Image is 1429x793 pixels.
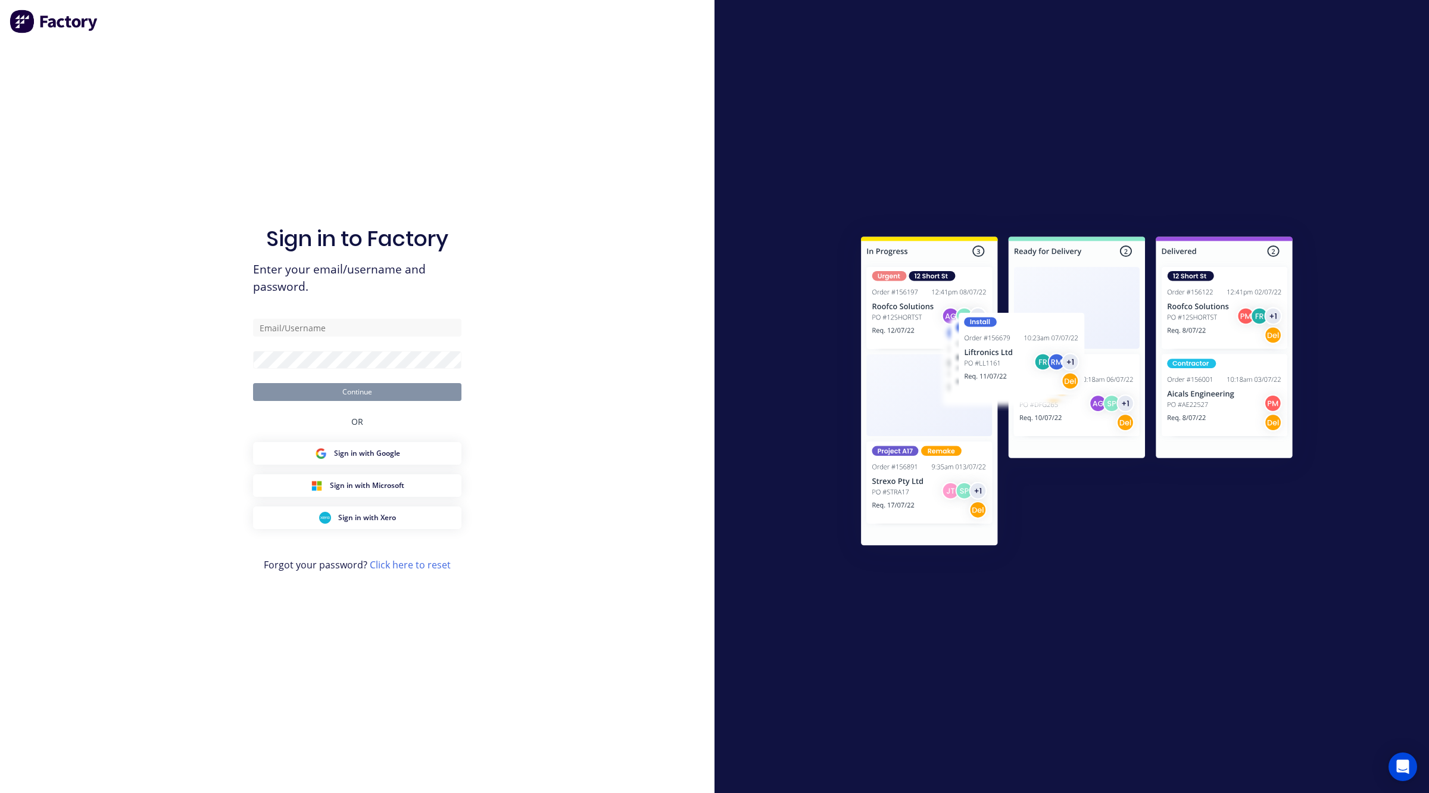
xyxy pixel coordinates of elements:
button: Continue [253,383,461,401]
img: Google Sign in [315,447,327,459]
span: Sign in with Microsoft [330,480,404,491]
img: Xero Sign in [319,512,331,524]
span: Sign in with Xero [338,512,396,523]
span: Sign in with Google [334,448,400,459]
h1: Sign in to Factory [266,226,448,251]
span: Enter your email/username and password. [253,261,461,296]
button: Google Sign inSign in with Google [253,442,461,465]
img: Microsoft Sign in [311,480,323,492]
div: Open Intercom Messenger [1389,752,1417,781]
a: Click here to reset [370,558,451,571]
span: Forgot your password? [264,558,451,572]
div: OR [351,401,363,442]
input: Email/Username [253,319,461,337]
button: Microsoft Sign inSign in with Microsoft [253,474,461,497]
img: Sign in [835,213,1319,574]
button: Xero Sign inSign in with Xero [253,506,461,529]
img: Factory [10,10,99,33]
